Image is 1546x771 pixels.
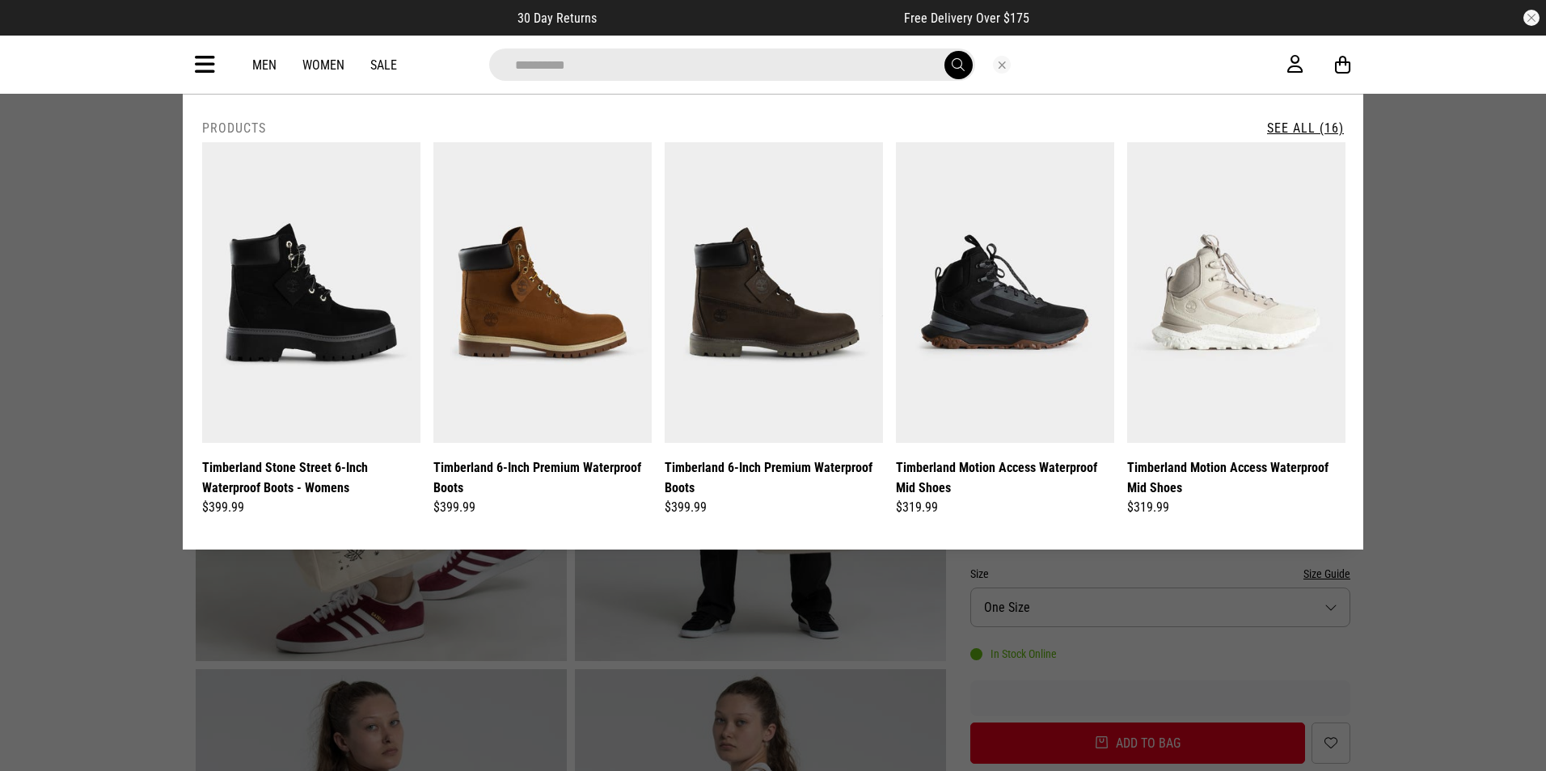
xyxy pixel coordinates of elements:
[1127,142,1345,443] img: Timberland Motion Access Waterproof Mid Shoes in White
[517,11,597,26] span: 30 Day Returns
[993,56,1011,74] button: Close search
[665,498,883,517] div: $399.99
[252,57,277,73] a: Men
[896,142,1114,443] img: Timberland Motion Access Waterproof Mid Shoes in Black
[629,10,872,26] iframe: Customer reviews powered by Trustpilot
[665,142,883,443] img: Timberland 6-inch Premium Waterproof Boots in Brown
[896,457,1114,498] a: Timberland Motion Access Waterproof Mid Shoes
[1267,120,1344,136] a: See All (16)
[904,11,1029,26] span: Free Delivery Over $175
[1127,498,1345,517] div: $319.99
[202,498,420,517] div: $399.99
[302,57,344,73] a: Women
[433,142,652,443] img: Timberland 6-inch Premium Waterproof Boots in Brown
[202,142,420,443] img: Timberland Stone Street 6-inch Waterproof Boots - Womens in Black
[433,498,652,517] div: $399.99
[665,457,883,498] a: Timberland 6-Inch Premium Waterproof Boots
[896,498,1114,517] div: $319.99
[370,57,397,73] a: Sale
[202,457,420,498] a: Timberland Stone Street 6-Inch Waterproof Boots - Womens
[13,6,61,55] button: Open LiveChat chat widget
[433,457,652,498] a: Timberland 6-Inch Premium Waterproof Boots
[1127,457,1345,498] a: Timberland Motion Access Waterproof Mid Shoes
[202,120,266,136] h2: Products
